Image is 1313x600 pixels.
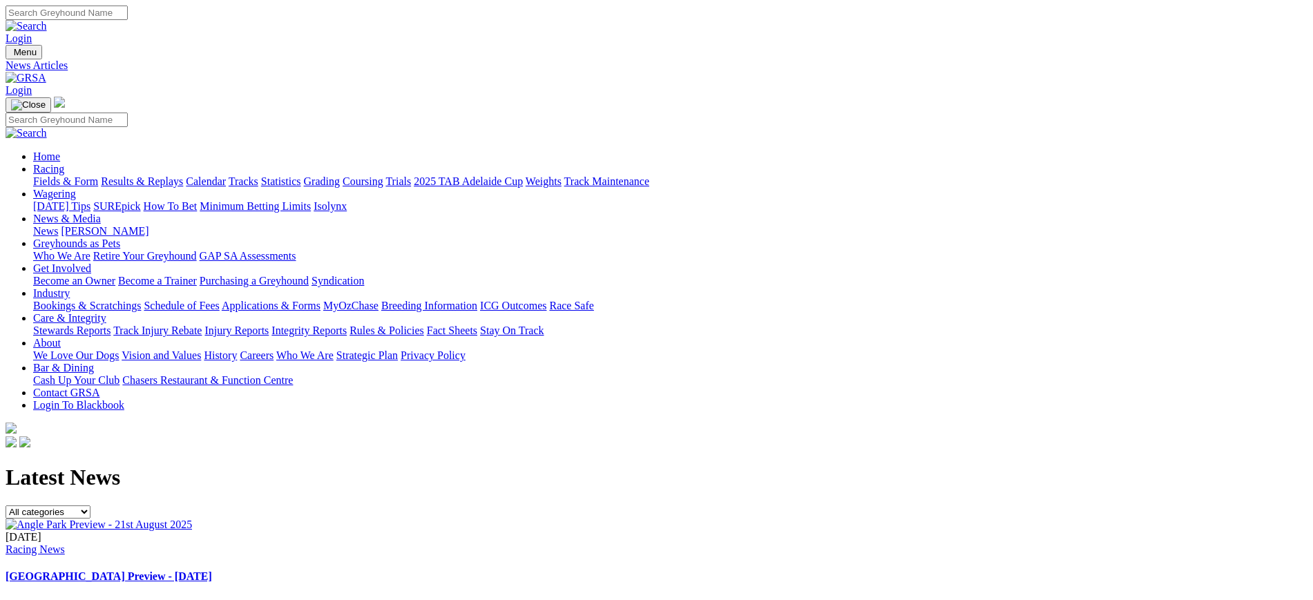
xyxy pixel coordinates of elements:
[33,225,58,237] a: News
[33,300,1307,312] div: Industry
[33,374,1307,387] div: Bar & Dining
[122,374,293,386] a: Chasers Restaurant & Function Centre
[33,275,115,287] a: Become an Owner
[6,543,65,555] a: Racing News
[323,300,378,311] a: MyOzChase
[381,300,477,311] a: Breeding Information
[33,275,1307,287] div: Get Involved
[6,570,212,582] a: [GEOGRAPHIC_DATA] Preview - [DATE]
[33,312,106,324] a: Care & Integrity
[6,72,46,84] img: GRSA
[93,250,197,262] a: Retire Your Greyhound
[144,300,219,311] a: Schedule of Fees
[427,325,477,336] a: Fact Sheets
[33,399,124,411] a: Login To Blackbook
[6,20,47,32] img: Search
[271,325,347,336] a: Integrity Reports
[549,300,593,311] a: Race Safe
[6,465,1307,490] h1: Latest News
[118,275,197,287] a: Become a Trainer
[33,387,99,398] a: Contact GRSA
[314,200,347,212] a: Isolynx
[101,175,183,187] a: Results & Replays
[200,275,309,287] a: Purchasing a Greyhound
[564,175,649,187] a: Track Maintenance
[6,32,32,44] a: Login
[33,175,98,187] a: Fields & Form
[6,127,47,139] img: Search
[6,519,192,531] img: Angle Park Preview - 21st August 2025
[6,436,17,447] img: facebook.svg
[19,436,30,447] img: twitter.svg
[336,349,398,361] a: Strategic Plan
[33,163,64,175] a: Racing
[261,175,301,187] a: Statistics
[349,325,424,336] a: Rules & Policies
[343,175,383,187] a: Coursing
[33,200,90,212] a: [DATE] Tips
[204,349,237,361] a: History
[93,200,140,212] a: SUREpick
[186,175,226,187] a: Calendar
[312,275,364,287] a: Syndication
[61,225,148,237] a: [PERSON_NAME]
[33,238,120,249] a: Greyhounds as Pets
[33,287,70,299] a: Industry
[222,300,320,311] a: Applications & Forms
[33,225,1307,238] div: News & Media
[229,175,258,187] a: Tracks
[113,325,202,336] a: Track Injury Rebate
[6,6,128,20] input: Search
[33,151,60,162] a: Home
[54,97,65,108] img: logo-grsa-white.png
[33,325,111,336] a: Stewards Reports
[33,325,1307,337] div: Care & Integrity
[526,175,562,187] a: Weights
[33,262,91,274] a: Get Involved
[385,175,411,187] a: Trials
[33,250,1307,262] div: Greyhounds as Pets
[33,337,61,349] a: About
[6,84,32,96] a: Login
[401,349,466,361] a: Privacy Policy
[14,47,37,57] span: Menu
[33,188,76,200] a: Wagering
[200,200,311,212] a: Minimum Betting Limits
[6,423,17,434] img: logo-grsa-white.png
[33,362,94,374] a: Bar & Dining
[33,349,119,361] a: We Love Our Dogs
[33,349,1307,362] div: About
[144,200,198,212] a: How To Bet
[480,300,546,311] a: ICG Outcomes
[480,325,544,336] a: Stay On Track
[11,99,46,110] img: Close
[33,250,90,262] a: Who We Are
[33,374,119,386] a: Cash Up Your Club
[33,213,101,224] a: News & Media
[33,300,141,311] a: Bookings & Scratchings
[200,250,296,262] a: GAP SA Assessments
[33,175,1307,188] div: Racing
[6,59,1307,72] a: News Articles
[6,97,51,113] button: Toggle navigation
[6,113,128,127] input: Search
[33,200,1307,213] div: Wagering
[240,349,274,361] a: Careers
[122,349,201,361] a: Vision and Values
[6,45,42,59] button: Toggle navigation
[276,349,334,361] a: Who We Are
[304,175,340,187] a: Grading
[204,325,269,336] a: Injury Reports
[6,531,41,543] span: [DATE]
[414,175,523,187] a: 2025 TAB Adelaide Cup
